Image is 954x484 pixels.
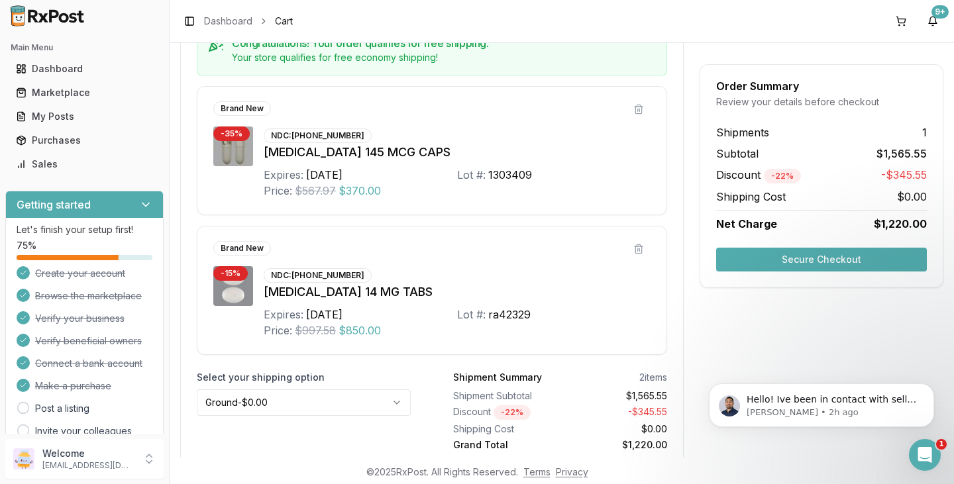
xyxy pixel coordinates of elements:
[16,158,153,171] div: Sales
[922,124,927,140] span: 1
[17,197,91,213] h3: Getting started
[295,183,336,199] span: $567.97
[264,268,372,283] div: NDC: [PHONE_NUMBER]
[204,15,293,28] nav: breadcrumb
[897,189,927,205] span: $0.00
[689,356,954,448] iframe: Intercom notifications message
[716,217,777,230] span: Net Charge
[13,448,34,469] img: User avatar
[716,248,927,271] button: Secure Checkout
[306,167,343,183] div: [DATE]
[11,128,158,152] a: Purchases
[16,86,153,99] div: Marketplace
[35,289,142,303] span: Browse the marketplace
[264,128,372,143] div: NDC: [PHONE_NUMBER]
[5,82,164,103] button: Marketplace
[232,38,656,48] h5: Congratulations! Your order qualifies for free shipping.
[566,438,668,452] div: $1,220.00
[453,405,555,420] div: Discount
[457,307,486,322] div: Lot #:
[566,422,668,436] div: $0.00
[264,283,651,301] div: [MEDICAL_DATA] 14 MG TABS
[11,105,158,128] a: My Posts
[11,152,158,176] a: Sales
[453,371,542,384] div: Shipment Summary
[35,424,132,438] a: Invite your colleagues
[5,154,164,175] button: Sales
[716,146,759,162] span: Subtotal
[35,402,89,415] a: Post a listing
[457,167,486,183] div: Lot #:
[339,322,381,338] span: $850.00
[264,322,292,338] div: Price:
[204,15,252,28] a: Dashboard
[264,167,303,183] div: Expires:
[42,460,134,471] p: [EMAIL_ADDRESS][DOMAIN_NAME]
[213,266,253,306] img: Rybelsus 14 MG TABS
[716,124,769,140] span: Shipments
[35,357,142,370] span: Connect a bank account
[523,466,551,477] a: Terms
[453,389,555,403] div: Shipment Subtotal
[264,143,651,162] div: [MEDICAL_DATA] 145 MCG CAPS
[909,439,941,471] iframe: Intercom live chat
[11,42,158,53] h2: Main Menu
[42,447,134,460] p: Welcome
[35,312,125,325] span: Verify your business
[16,134,153,147] div: Purchases
[922,11,943,32] button: 9+
[11,57,158,81] a: Dashboard
[295,322,336,338] span: $997.58
[35,379,111,393] span: Make a purchase
[35,334,142,348] span: Verify beneficial owners
[764,169,801,183] div: - 22 %
[716,81,927,91] div: Order Summary
[881,167,927,183] span: -$345.55
[556,466,588,477] a: Privacy
[213,126,250,141] div: - 35 %
[339,183,381,199] span: $370.00
[639,371,667,384] div: 2 items
[931,5,949,19] div: 9+
[494,405,531,420] div: - 22 %
[5,5,90,26] img: RxPost Logo
[264,307,303,322] div: Expires:
[716,95,927,109] div: Review your details before checkout
[11,81,158,105] a: Marketplace
[488,167,532,183] div: 1303409
[17,223,152,236] p: Let's finish your setup first!
[488,307,531,322] div: ra42329
[264,183,292,199] div: Price:
[566,389,668,403] div: $1,565.55
[197,371,411,384] label: Select your shipping option
[874,216,927,232] span: $1,220.00
[453,438,555,452] div: Grand Total
[213,241,271,256] div: Brand New
[5,106,164,127] button: My Posts
[17,239,36,252] span: 75 %
[306,307,343,322] div: [DATE]
[16,110,153,123] div: My Posts
[876,146,927,162] span: $1,565.55
[566,405,668,420] div: - $345.55
[16,62,153,75] div: Dashboard
[5,130,164,151] button: Purchases
[5,58,164,79] button: Dashboard
[35,267,125,280] span: Create your account
[232,51,656,64] div: Your store qualifies for free economy shipping!
[275,15,293,28] span: Cart
[213,126,253,166] img: Linzess 145 MCG CAPS
[716,189,786,205] span: Shipping Cost
[453,422,555,436] div: Shipping Cost
[213,101,271,116] div: Brand New
[936,439,947,450] span: 1
[213,266,248,281] div: - 15 %
[716,168,801,181] span: Discount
